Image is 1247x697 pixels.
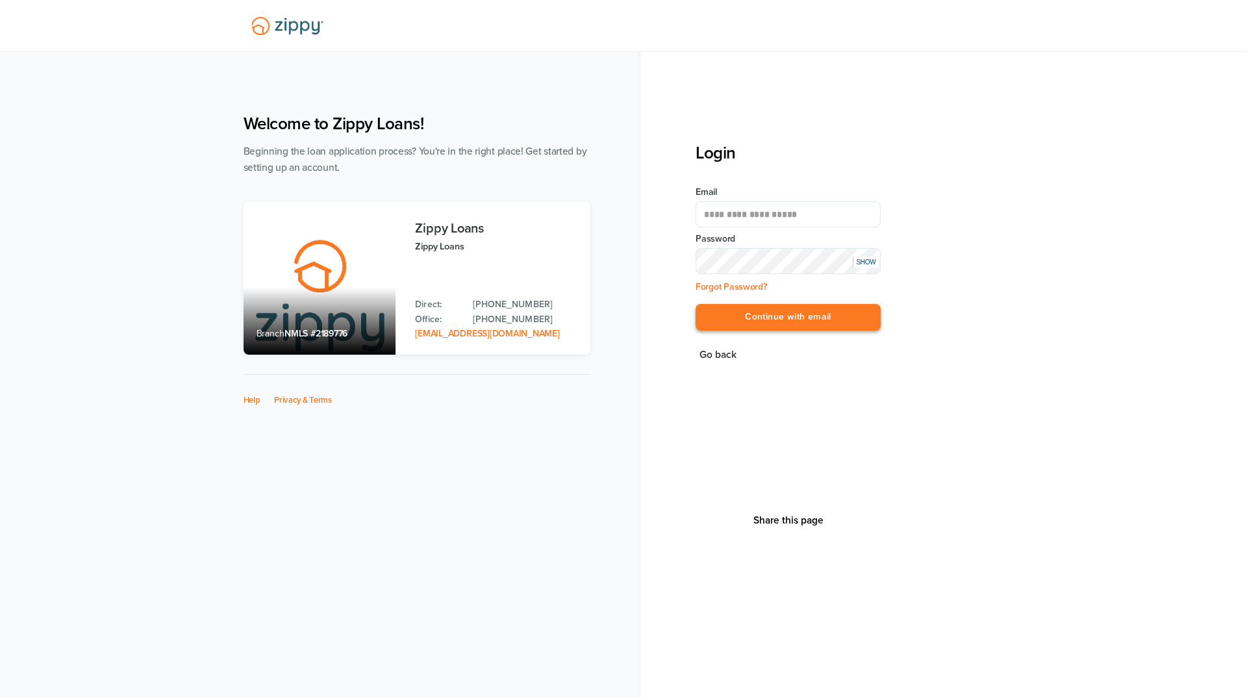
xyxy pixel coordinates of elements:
label: Email [696,186,881,199]
span: NMLS #2189776 [284,328,347,339]
a: Office Phone: 512-975-2947 [473,312,577,327]
a: Email Address: zippyguide@zippymh.com [415,328,559,339]
p: Zippy Loans [415,239,577,254]
h1: Welcome to Zippy Loans! [244,114,590,134]
p: Office: [415,312,460,327]
button: Continue with email [696,304,881,331]
h3: Login [696,143,881,163]
a: Help [244,395,260,405]
button: Go back [696,346,740,364]
input: Input Password [696,248,881,274]
p: Direct: [415,298,460,312]
a: Direct Phone: 512-975-2947 [473,298,577,312]
span: Beginning the loan application process? You're in the right place! Get started by setting up an a... [244,146,587,173]
a: Privacy & Terms [274,395,332,405]
a: Forgot Password? [696,281,767,292]
button: Share This Page [749,514,827,527]
span: Branch [257,328,285,339]
input: Email Address [696,201,881,227]
div: SHOW [853,257,879,268]
h3: Zippy Loans [415,222,577,236]
label: Password [696,233,881,246]
img: Lender Logo [244,11,331,41]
